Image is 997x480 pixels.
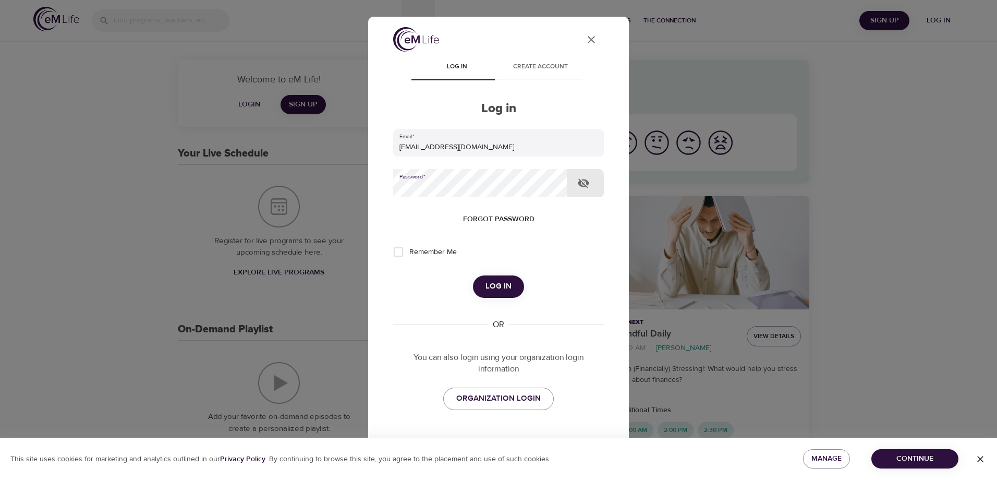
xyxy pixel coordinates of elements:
div: OR [489,319,508,331]
a: ORGANIZATION LOGIN [443,388,554,410]
img: logo [393,27,439,52]
span: Remember Me [409,247,457,258]
p: You can also login using your organization login information [393,352,604,376]
span: Log in [421,62,492,73]
b: Privacy Policy [220,454,265,464]
span: Create account [505,62,576,73]
h2: Log in [393,101,604,116]
span: Log in [485,280,512,293]
div: disabled tabs example [393,55,604,80]
span: ORGANIZATION LOGIN [456,392,541,405]
span: Continue [880,452,950,465]
span: Manage [811,452,842,465]
button: close [579,27,604,52]
button: Log in [473,275,524,297]
button: Forgot password [459,210,539,229]
span: Forgot password [463,213,534,226]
